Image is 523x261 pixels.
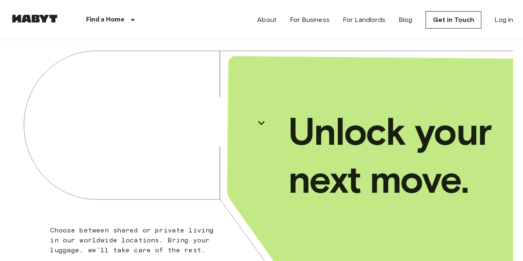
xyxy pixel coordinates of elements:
a: Log in [494,15,513,25]
img: Habyt [10,14,60,23]
p: Find a Home [86,15,124,25]
p: Unlock your next move. [288,108,500,204]
a: For Business [290,15,330,25]
a: For Landlords [343,15,385,25]
p: Choose between shared or private living in our worldwide locations. Bring your luggage, we'll tak... [50,225,216,255]
a: Get in Touch [425,11,481,29]
a: Blog [399,15,413,25]
a: About [257,15,277,25]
